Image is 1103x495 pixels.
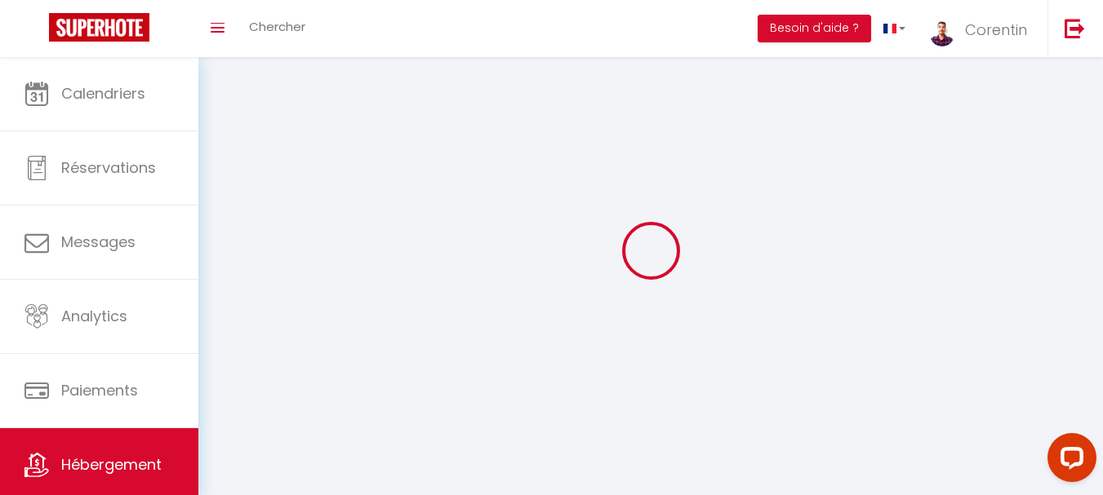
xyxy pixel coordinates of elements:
[61,83,145,104] span: Calendriers
[61,232,136,252] span: Messages
[758,15,871,42] button: Besoin d'aide ?
[61,157,156,178] span: Réservations
[61,306,127,326] span: Analytics
[249,18,305,35] span: Chercher
[49,13,149,42] img: Super Booking
[1065,18,1085,38] img: logout
[61,454,162,475] span: Hébergement
[930,15,954,46] img: ...
[1034,426,1103,495] iframe: LiveChat chat widget
[965,20,1027,40] span: Corentin
[61,380,138,400] span: Paiements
